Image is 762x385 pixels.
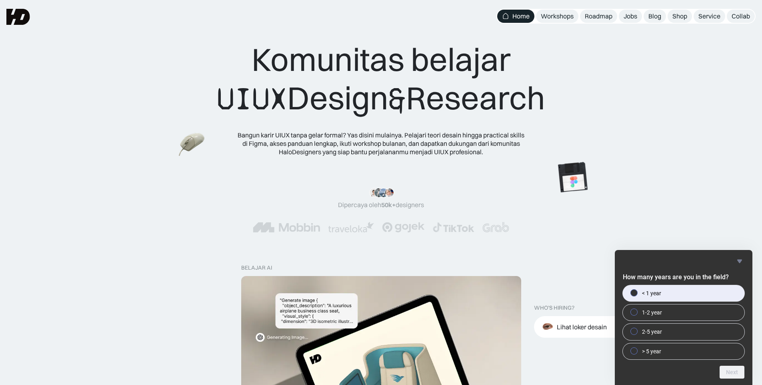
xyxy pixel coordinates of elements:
span: UIUX [217,80,287,118]
span: < 1 year [642,289,661,297]
div: Jobs [624,12,637,20]
div: Shop [672,12,687,20]
a: Home [497,10,534,23]
div: Lihat loker desain [557,323,607,331]
a: Workshops [536,10,578,23]
a: Roadmap [580,10,617,23]
button: Hide survey [735,256,744,266]
div: Bangun karir UIUX tanpa gelar formal? Yas disini mulainya. Pelajari teori desain hingga practical... [237,131,525,156]
div: belajar ai [241,264,272,271]
a: Shop [668,10,692,23]
div: Komunitas belajar Design Research [217,40,545,118]
button: Next question [720,366,744,379]
span: & [388,80,406,118]
div: How many years are you in the field? [623,285,744,359]
div: Dipercaya oleh designers [338,201,424,209]
span: 50k+ [381,201,396,209]
div: Workshops [541,12,574,20]
div: How many years are you in the field? [623,256,744,379]
div: WHO’S HIRING? [534,304,574,311]
div: Home [512,12,530,20]
a: Collab [727,10,755,23]
div: Service [698,12,720,20]
div: Roadmap [585,12,612,20]
div: Blog [648,12,661,20]
a: Service [694,10,725,23]
a: Jobs [619,10,642,23]
span: > 5 year [642,347,661,355]
h2: How many years are you in the field? [623,272,744,282]
span: 1-2 year [642,308,662,316]
span: 2-5 year [642,328,662,336]
div: Collab [732,12,750,20]
a: Blog [644,10,666,23]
